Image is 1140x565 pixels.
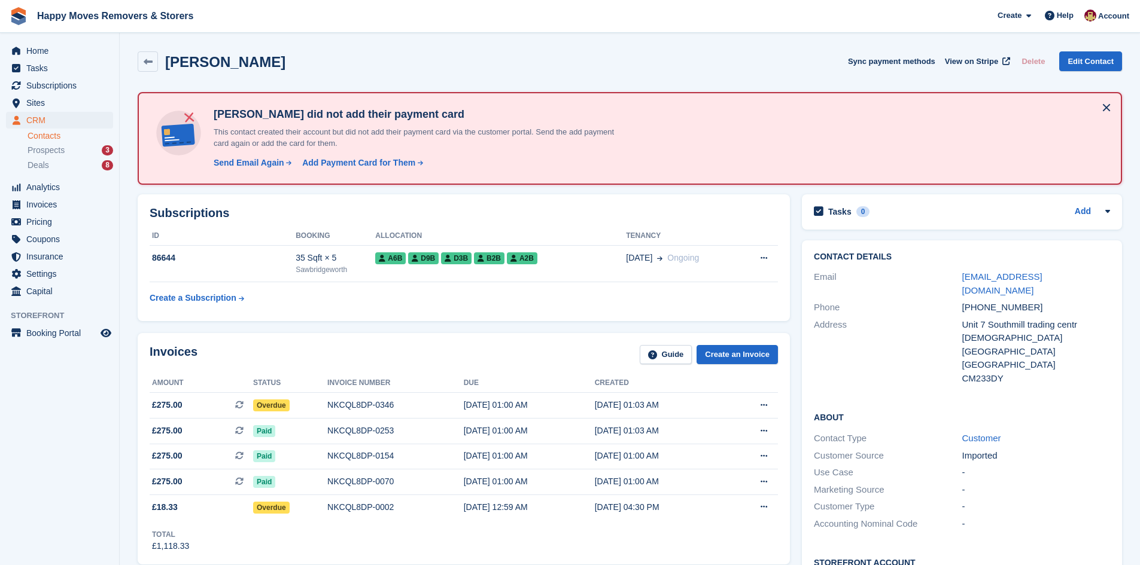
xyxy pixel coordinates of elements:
a: menu [6,196,113,213]
div: Add Payment Card for Them [302,157,415,169]
span: £18.33 [152,501,178,514]
span: Prospects [28,145,65,156]
div: Accounting Nominal Code [814,517,962,531]
th: Amount [150,374,253,393]
span: Paid [253,425,275,437]
span: View on Stripe [945,56,998,68]
img: stora-icon-8386f47178a22dfd0bd8f6a31ec36ba5ce8667c1dd55bd0f319d3a0aa187defe.svg [10,7,28,25]
img: Steven Fry [1084,10,1096,22]
span: Capital [26,283,98,300]
a: Edit Contact [1059,51,1122,71]
a: Contacts [28,130,113,142]
a: Customer [962,433,1001,443]
div: [DATE] 01:00 AM [464,475,595,488]
span: Pricing [26,213,98,230]
span: £275.00 [152,424,183,437]
span: Deals [28,160,49,171]
h4: [PERSON_NAME] did not add their payment card [209,108,628,121]
span: Subscriptions [26,77,98,94]
span: £275.00 [152,399,183,411]
a: menu [6,283,113,300]
span: Analytics [26,179,98,196]
span: [DATE] [626,252,652,264]
div: Customer Type [814,500,962,514]
div: CM233DY [962,372,1110,386]
span: Sites [26,94,98,111]
span: Storefront [11,310,119,322]
div: 3 [102,145,113,155]
th: Created [595,374,727,393]
div: Address [814,318,962,386]
th: Allocation [375,227,626,246]
div: [DATE] 01:00 AM [464,399,595,411]
span: Coupons [26,231,98,248]
div: [DATE] 04:30 PM [595,501,727,514]
div: 8 [102,160,113,170]
span: Paid [253,476,275,488]
th: Due [464,374,595,393]
a: View on Stripe [940,51,1013,71]
a: Happy Moves Removers & Storers [32,6,198,26]
span: £275.00 [152,450,183,462]
a: Prospects 3 [28,144,113,157]
a: menu [6,231,113,248]
span: A2B [507,252,537,264]
div: 0 [856,206,870,217]
div: - [962,517,1110,531]
span: CRM [26,112,98,129]
h2: Invoices [150,345,197,365]
a: menu [6,94,113,111]
div: Imported [962,449,1110,463]
div: NKCQL8DP-0070 [327,475,464,488]
span: Account [1098,10,1129,22]
span: Home [26,42,98,59]
a: Add [1075,205,1091,219]
div: [GEOGRAPHIC_DATA] [962,358,1110,372]
span: D3B [441,252,472,264]
div: Phone [814,301,962,314]
div: Unit 7 Southmill trading centr [962,318,1110,332]
span: Create [998,10,1022,22]
div: Customer Source [814,449,962,463]
div: NKCQL8DP-0002 [327,501,464,514]
div: Create a Subscription [150,292,236,304]
a: menu [6,213,113,230]
a: Add Payment Card for Them [297,157,424,169]
div: - [962,500,1110,514]
th: Invoice number [327,374,464,393]
div: Total [152,529,189,540]
div: 86644 [150,252,296,264]
div: [DEMOGRAPHIC_DATA] [GEOGRAPHIC_DATA] [962,331,1110,358]
div: [DATE] 01:00 AM [595,475,727,488]
span: Booking Portal [26,325,98,341]
span: B2B [474,252,504,264]
th: Booking [296,227,375,246]
span: Insurance [26,248,98,265]
span: Settings [26,265,98,282]
div: 35 Sqft × 5 [296,252,375,264]
span: A6B [375,252,406,264]
a: menu [6,77,113,94]
span: Invoices [26,196,98,213]
span: Tasks [26,60,98,77]
h2: [PERSON_NAME] [165,54,285,70]
a: menu [6,112,113,129]
div: [DATE] 01:03 AM [595,424,727,437]
a: Deals 8 [28,159,113,172]
p: This contact created their account but did not add their payment card via the customer portal. Se... [209,126,628,149]
span: Ongoing [667,253,699,262]
span: D9B [408,252,439,264]
a: menu [6,248,113,265]
div: NKCQL8DP-0154 [327,450,464,462]
a: Guide [640,345,692,365]
span: Overdue [253,502,290,514]
div: Sawbridgeworth [296,264,375,275]
h2: Subscriptions [150,206,778,220]
th: ID [150,227,296,246]
span: £275.00 [152,475,183,488]
a: menu [6,42,113,59]
div: [DATE] 12:59 AM [464,501,595,514]
img: no-card-linked-e7822e413c904bf8b177c4d89f31251c4716f9871600ec3ca5bfc59e148c83f4.svg [153,108,204,158]
span: Help [1057,10,1074,22]
div: [DATE] 01:03 AM [595,399,727,411]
